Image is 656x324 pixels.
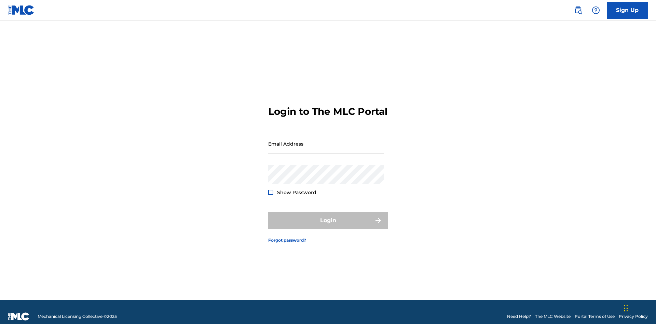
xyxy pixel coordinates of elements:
[607,2,648,19] a: Sign Up
[8,5,35,15] img: MLC Logo
[38,313,117,320] span: Mechanical Licensing Collective © 2025
[619,313,648,320] a: Privacy Policy
[268,106,387,118] h3: Login to The MLC Portal
[571,3,585,17] a: Public Search
[589,3,603,17] div: Help
[624,298,628,319] div: Drag
[8,312,29,321] img: logo
[575,313,615,320] a: Portal Terms of Use
[535,313,571,320] a: The MLC Website
[268,237,306,243] a: Forgot password?
[507,313,531,320] a: Need Help?
[277,189,316,195] span: Show Password
[622,291,656,324] iframe: Chat Widget
[574,6,582,14] img: search
[592,6,600,14] img: help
